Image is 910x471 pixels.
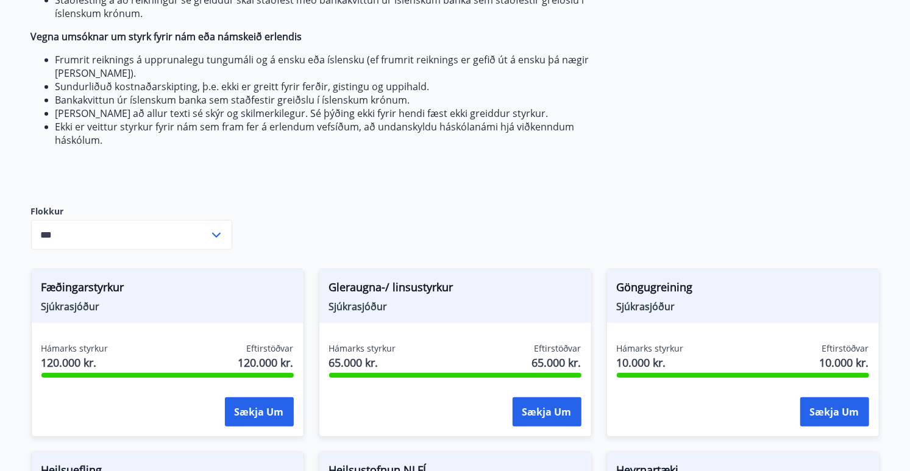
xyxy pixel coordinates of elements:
label: Flokkur [31,205,232,218]
span: Eftirstöðvar [822,342,869,355]
span: Sjúkrasjóður [617,300,869,313]
button: Sækja um [513,397,581,427]
span: Fæðingarstyrkur [41,279,294,300]
span: Gleraugna-/ linsustyrkur [329,279,581,300]
span: 120.000 kr. [41,355,108,370]
span: 65.000 kr. [329,355,396,370]
button: Sækja um [225,397,294,427]
span: 65.000 kr. [532,355,581,370]
button: Sækja um [800,397,869,427]
span: Hámarks styrkur [41,342,108,355]
span: Sjúkrasjóður [329,300,581,313]
strong: Vegna umsóknar um styrk fyrir nám eða námskeið erlendis [31,30,302,43]
li: Ekki er veittur styrkur fyrir nám sem fram fer á erlendum vefsíðum, að undanskyldu háskólanámi hj... [55,120,606,147]
li: Sundurliðuð kostnaðarskipting, þ.e. ekki er greitt fyrir ferðir, gistingu og uppihald. [55,80,606,93]
span: 10.000 kr. [820,355,869,370]
li: Bankakvittun úr íslenskum banka sem staðfestir greiðslu í íslenskum krónum. [55,93,606,107]
span: Hámarks styrkur [329,342,396,355]
span: Sjúkrasjóður [41,300,294,313]
span: 120.000 kr. [238,355,294,370]
span: Göngugreining [617,279,869,300]
li: Frumrit reiknings á upprunalegu tungumáli og á ensku eða íslensku (ef frumrit reiknings er gefið ... [55,53,606,80]
span: 10.000 kr. [617,355,684,370]
span: Hámarks styrkur [617,342,684,355]
li: [PERSON_NAME] að allur texti sé skýr og skilmerkilegur. Sé þýðing ekki fyrir hendi fæst ekki grei... [55,107,606,120]
span: Eftirstöðvar [247,342,294,355]
span: Eftirstöðvar [535,342,581,355]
